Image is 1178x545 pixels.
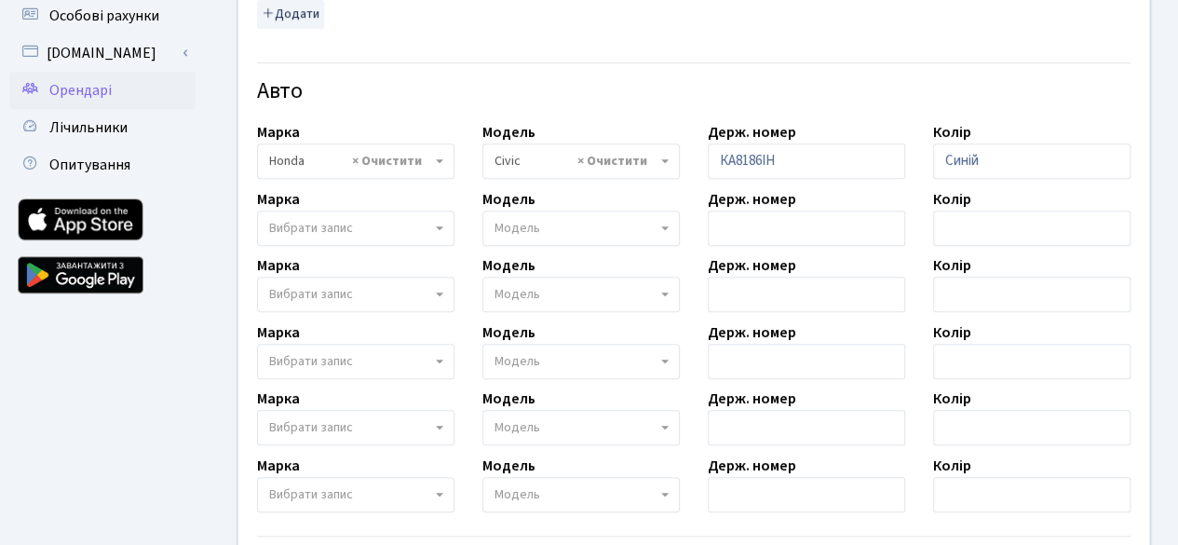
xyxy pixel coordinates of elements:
[269,285,353,304] span: Вибрати запис
[49,117,128,138] span: Лічильники
[494,352,540,371] span: Модель
[257,254,300,277] label: Марка
[257,121,300,143] label: Марка
[257,143,454,179] span: Honda
[269,352,353,371] span: Вибрати запис
[494,418,540,437] span: Модель
[9,109,196,146] a: Лічильники
[49,6,159,26] span: Особові рахунки
[708,121,796,143] label: Держ. номер
[933,455,971,477] label: Колір
[577,152,647,170] span: Видалити всі елементи
[933,388,971,410] label: Колір
[257,78,1131,105] h4: Авто
[482,321,535,344] label: Модель
[933,254,971,277] label: Колір
[708,455,796,477] label: Держ. номер
[269,152,431,170] span: Honda
[352,152,422,170] span: Видалити всі елементи
[482,188,535,211] label: Модель
[933,121,971,143] label: Колір
[482,143,680,179] span: Civic
[9,72,196,109] a: Орендарі
[482,388,535,410] label: Модель
[9,146,196,184] a: Опитування
[494,485,540,504] span: Модель
[708,321,796,344] label: Держ. номер
[482,121,535,143] label: Модель
[49,80,112,101] span: Орендарі
[494,285,540,304] span: Модель
[494,219,540,238] span: Модель
[708,188,796,211] label: Держ. номер
[482,455,535,477] label: Модель
[9,34,196,72] a: [DOMAIN_NAME]
[933,188,971,211] label: Колір
[708,254,796,277] label: Держ. номер
[269,418,353,437] span: Вибрати запис
[933,321,971,344] label: Колір
[257,188,300,211] label: Марка
[482,254,535,277] label: Модель
[269,219,353,238] span: Вибрати запис
[257,455,300,477] label: Марка
[494,152,657,170] span: Civic
[708,388,796,410] label: Держ. номер
[257,321,300,344] label: Марка
[49,155,130,175] span: Опитування
[269,485,353,504] span: Вибрати запис
[257,388,300,410] label: Марка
